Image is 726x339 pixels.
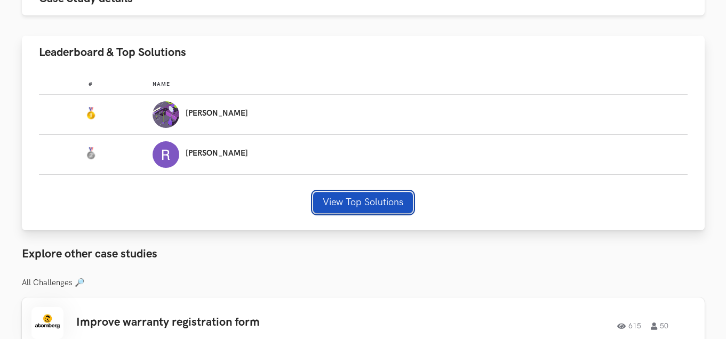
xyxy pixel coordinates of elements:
span: Leaderboard & Top Solutions [39,45,186,60]
img: Profile photo [153,101,179,128]
table: Leaderboard [39,72,688,175]
h3: Explore other case studies [22,247,705,261]
p: [PERSON_NAME] [186,149,248,158]
h3: Improve warranty registration form [76,316,379,329]
span: Name [153,81,170,87]
span: 615 [617,322,641,330]
img: Silver Medal [84,147,97,160]
span: 50 [651,322,668,330]
span: # [89,81,93,87]
img: Profile photo [153,141,179,168]
h3: All Challenges 🔎 [22,278,705,288]
p: [PERSON_NAME] [186,109,248,118]
button: Leaderboard & Top Solutions [22,36,705,69]
button: View Top Solutions [313,192,413,213]
img: Gold Medal [84,107,97,120]
div: Leaderboard & Top Solutions [22,69,705,230]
